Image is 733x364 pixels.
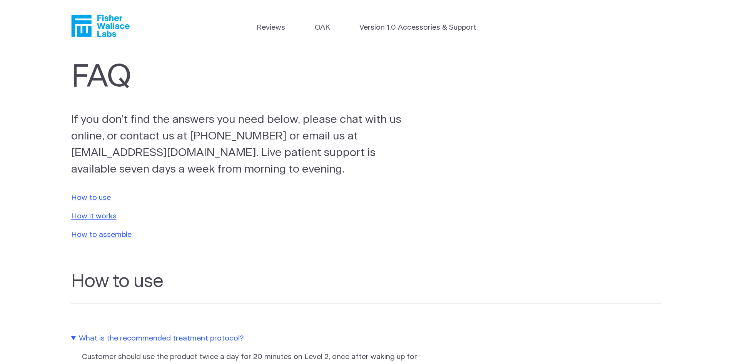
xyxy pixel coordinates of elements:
[71,333,421,344] summary: What is the recommended treatment protocol?
[71,59,404,96] h1: FAQ
[71,194,111,201] a: How to use
[359,22,476,34] a: Version 1.0 Accessories & Support
[71,231,132,238] a: How to assemble
[71,271,662,304] h2: How to use
[71,15,130,37] a: Fisher Wallace
[315,22,330,34] a: OAK
[71,111,407,178] p: If you don’t find the answers you need below, please chat with us online, or contact us at [PHONE...
[71,213,117,220] a: How it works
[257,22,285,34] a: Reviews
